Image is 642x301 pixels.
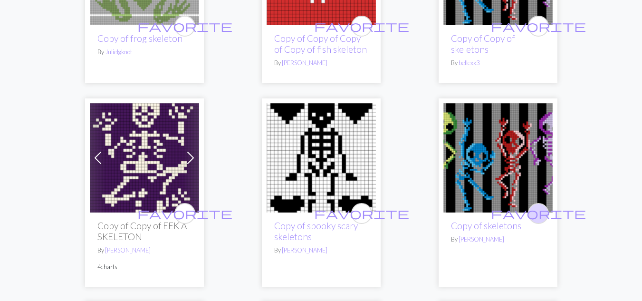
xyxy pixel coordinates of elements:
button: favourite [351,203,372,224]
a: [PERSON_NAME] [282,59,327,67]
a: Copy of spooky scary skeletons [274,220,358,242]
img: EEK A SKELETON [90,103,199,213]
p: By [451,58,545,68]
a: Copy of skeletons [451,220,521,231]
button: favourite [174,203,195,224]
span: favorite [491,206,586,221]
a: bellexx3 [459,59,479,67]
img: skeletons [443,103,553,213]
h2: Copy of Copy of EEK A SKELETON [97,220,192,242]
button: favourite [528,16,549,37]
a: EEK A SKELETON [90,152,199,161]
button: favourite [528,203,549,224]
a: Copy of Copy of skeletons [451,33,515,55]
p: By [274,246,368,255]
a: spooky scary skeletons [267,152,376,161]
a: [PERSON_NAME] [105,246,151,254]
i: favourite [314,204,409,223]
a: Copy of Copy of Copy of Copy of fish skeleton [274,33,367,55]
i: favourite [137,17,232,36]
p: By [97,246,192,255]
p: 4 charts [97,262,192,272]
a: skeletons [443,152,553,161]
button: favourite [174,16,195,37]
img: spooky scary skeletons [267,103,376,213]
i: favourite [314,17,409,36]
span: favorite [137,206,232,221]
i: favourite [491,204,586,223]
span: favorite [491,19,586,33]
a: [PERSON_NAME] [459,235,504,243]
p: By [451,235,545,244]
button: favourite [351,16,372,37]
a: Julielgknot [105,48,132,56]
i: favourite [491,17,586,36]
p: By [97,48,192,57]
span: favorite [314,206,409,221]
a: Copy of frog skeleton [97,33,182,44]
a: [PERSON_NAME] [282,246,327,254]
span: favorite [314,19,409,33]
span: favorite [137,19,232,33]
p: By [274,58,368,68]
i: favourite [137,204,232,223]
